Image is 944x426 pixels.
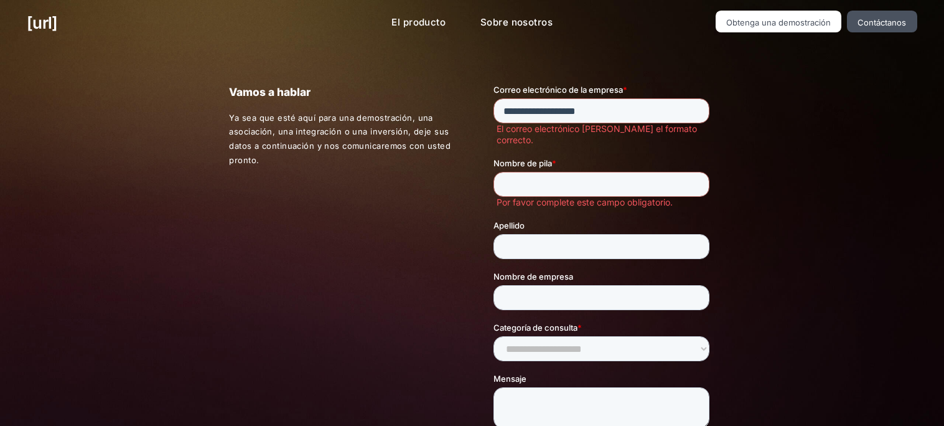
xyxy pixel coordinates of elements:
[391,16,446,28] font: El producto
[480,16,553,28] font: Sobre nosotros
[27,13,57,32] font: [URL]
[726,17,831,27] font: Obtenga una demostración
[381,11,456,35] a: El producto
[470,11,563,35] a: Sobre nosotros
[847,11,917,32] a: Contáctanos
[229,85,311,98] font: Vamos a hablar
[27,11,57,35] a: [URL]
[716,11,842,32] a: Obtenga una demostración
[229,113,451,165] font: Ya sea que esté aquí para una demostración, una asociación, una integración o una inversión, deje...
[858,17,906,27] font: Contáctanos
